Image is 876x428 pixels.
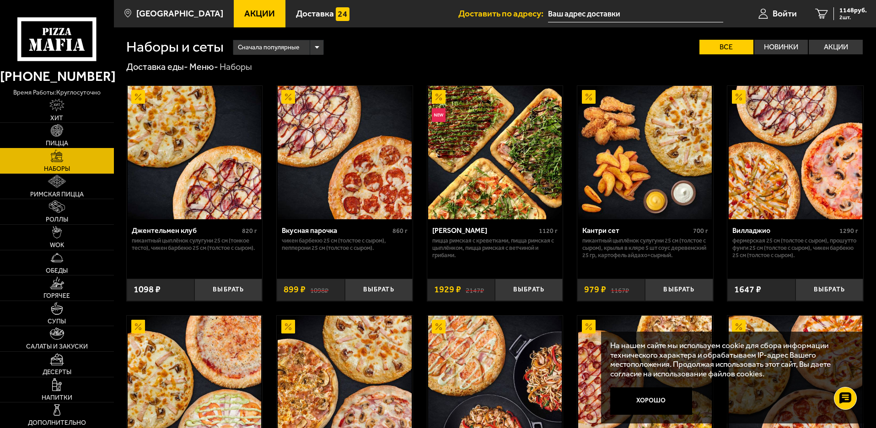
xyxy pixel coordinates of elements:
span: Наборы [44,166,70,172]
img: Акционный [432,320,446,333]
span: 1148 руб. [839,7,867,14]
p: Чикен Барбекю 25 см (толстое с сыром), Пепперони 25 см (толстое с сыром). [282,237,408,252]
img: Акционный [281,90,295,104]
p: Фермерская 25 см (толстое с сыром), Прошутто Фунги 25 см (толстое с сыром), Чикен Барбекю 25 см (... [732,237,858,259]
div: Вилладжио [732,226,837,235]
label: Все [699,40,753,54]
button: Выбрать [795,279,863,301]
span: Дополнительно [28,420,86,426]
img: Акционный [582,320,596,333]
a: АкционныйНовинкаМама Миа [427,86,563,219]
span: Супы [48,318,66,325]
img: Вилладжио [729,86,862,219]
span: 1290 г [839,227,858,235]
span: Акции [244,9,275,18]
span: Хит [50,115,63,122]
div: Наборы [220,61,252,73]
span: Горячее [43,293,70,299]
span: 1098 ₽ [134,285,161,294]
p: Пикантный цыплёнок сулугуни 25 см (тонкое тесто), Чикен Барбекю 25 см (толстое с сыром). [132,237,258,252]
a: Меню- [189,61,218,72]
span: 700 г [693,227,708,235]
span: [GEOGRAPHIC_DATA] [136,9,223,18]
a: Доставка еды- [126,61,188,72]
div: [PERSON_NAME] [432,226,537,235]
span: Салаты и закуски [26,343,88,350]
span: Пицца [46,140,68,147]
span: 860 г [392,227,408,235]
span: Доставка [296,9,334,18]
img: Мама Миа [428,86,562,219]
img: Акционный [732,90,746,104]
img: Акционный [732,320,746,333]
a: АкционныйВкусная парочка [277,86,413,219]
s: 1167 ₽ [611,285,629,294]
span: 979 ₽ [584,285,606,294]
a: АкционныйВилладжио [727,86,863,219]
a: АкционныйКантри сет [577,86,713,219]
span: Десерты [43,369,71,375]
span: Войти [773,9,797,18]
span: 820 г [242,227,257,235]
span: 899 ₽ [284,285,306,294]
img: Акционный [432,90,446,104]
span: 1120 г [539,227,558,235]
img: Акционный [281,320,295,333]
img: Акционный [131,320,145,333]
img: Вкусная парочка [278,86,411,219]
button: Хорошо [610,387,693,415]
span: Обеды [46,268,68,274]
img: Акционный [131,90,145,104]
img: 15daf4d41897b9f0e9f617042186c801.svg [336,7,349,21]
span: Доставить по адресу: [458,9,548,18]
img: Новинка [432,108,446,122]
button: Выбрать [345,279,413,301]
p: Пикантный цыплёнок сулугуни 25 см (толстое с сыром), крылья в кляре 5 шт соус деревенский 25 гр, ... [582,237,708,259]
span: Напитки [42,395,72,401]
div: Джентельмен клуб [132,226,240,235]
div: Вкусная парочка [282,226,390,235]
span: Римская пицца [30,191,84,198]
span: 1929 ₽ [434,285,461,294]
label: Акции [809,40,863,54]
p: На нашем сайте мы используем cookie для сбора информации технического характера и обрабатываем IP... [610,341,849,379]
a: АкционныйДжентельмен клуб [127,86,263,219]
div: Кантри сет [582,226,691,235]
span: 1647 ₽ [734,285,761,294]
p: Пицца Римская с креветками, Пицца Римская с цыплёнком, Пицца Римская с ветчиной и грибами. [432,237,558,259]
span: Сначала популярные [238,39,299,56]
s: 2147 ₽ [466,285,484,294]
span: 2 шт. [839,15,867,20]
s: 1098 ₽ [310,285,328,294]
button: Выбрать [495,279,563,301]
img: Джентельмен клуб [128,86,261,219]
span: Роллы [46,217,68,223]
img: Акционный [582,90,596,104]
button: Выбрать [194,279,262,301]
button: Выбрать [645,279,713,301]
input: Ваш адрес доставки [548,5,723,22]
span: WOK [50,242,64,248]
label: Новинки [754,40,808,54]
img: Кантри сет [578,86,712,219]
h1: Наборы и сеты [126,40,224,54]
